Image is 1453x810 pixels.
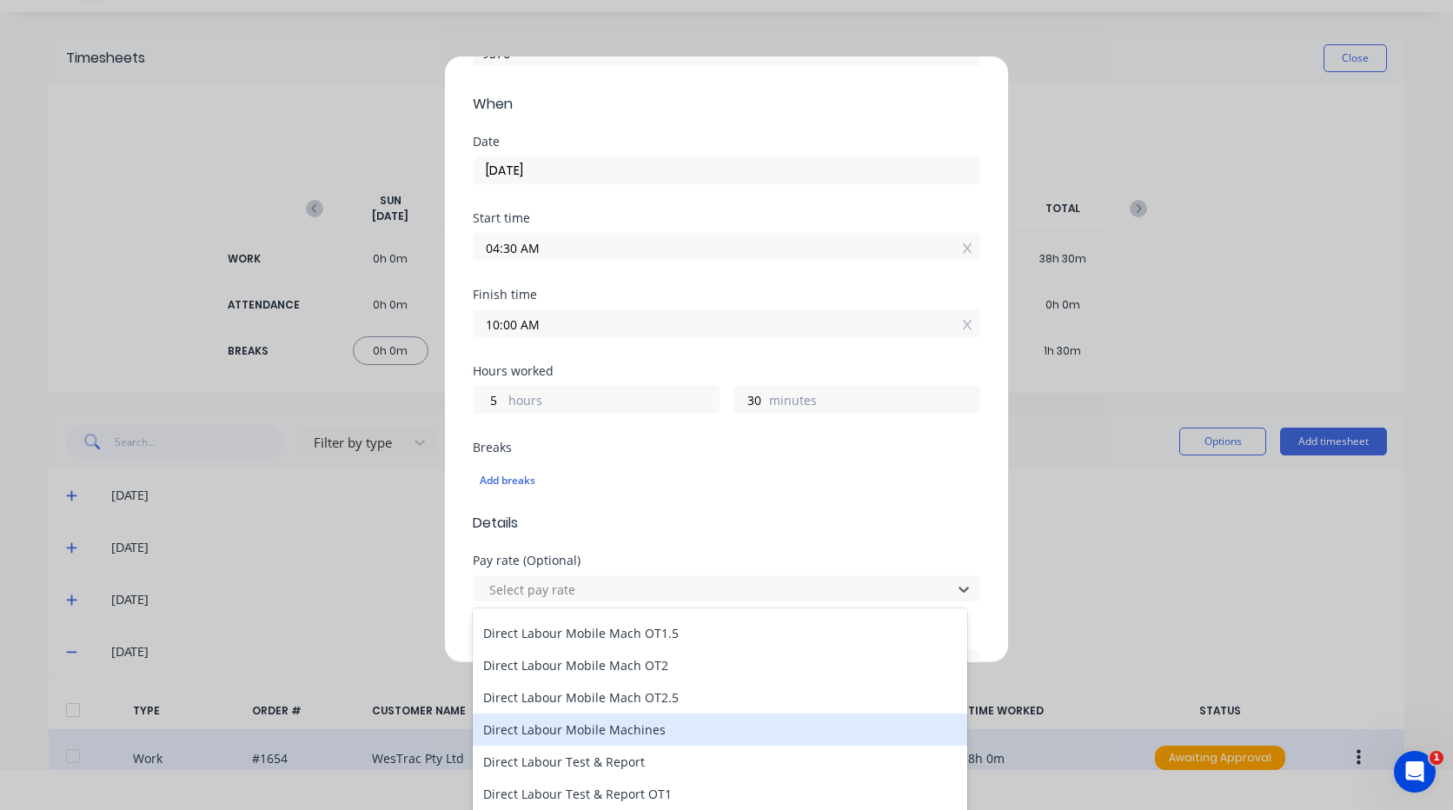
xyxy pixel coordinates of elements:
[473,442,980,454] div: Breaks
[473,746,967,778] div: Direct Labour Test & Report
[473,365,980,377] div: Hours worked
[473,681,967,714] div: Direct Labour Mobile Mach OT2.5
[473,212,980,224] div: Start time
[473,778,967,810] div: Direct Labour Test & Report OT1
[508,391,719,413] label: hours
[1430,751,1443,765] span: 1
[1394,751,1436,793] iframe: Intercom live chat
[769,391,979,413] label: minutes
[734,387,765,413] input: 0
[473,554,980,567] div: Pay rate (Optional)
[473,714,967,746] div: Direct Labour Mobile Machines
[474,387,504,413] input: 0
[473,649,967,681] div: Direct Labour Mobile Mach OT2
[473,94,980,115] span: When
[473,136,980,148] div: Date
[473,289,980,301] div: Finish time
[480,469,973,492] div: Add breaks
[473,617,967,649] div: Direct Labour Mobile Mach OT1.5
[473,513,980,534] span: Details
